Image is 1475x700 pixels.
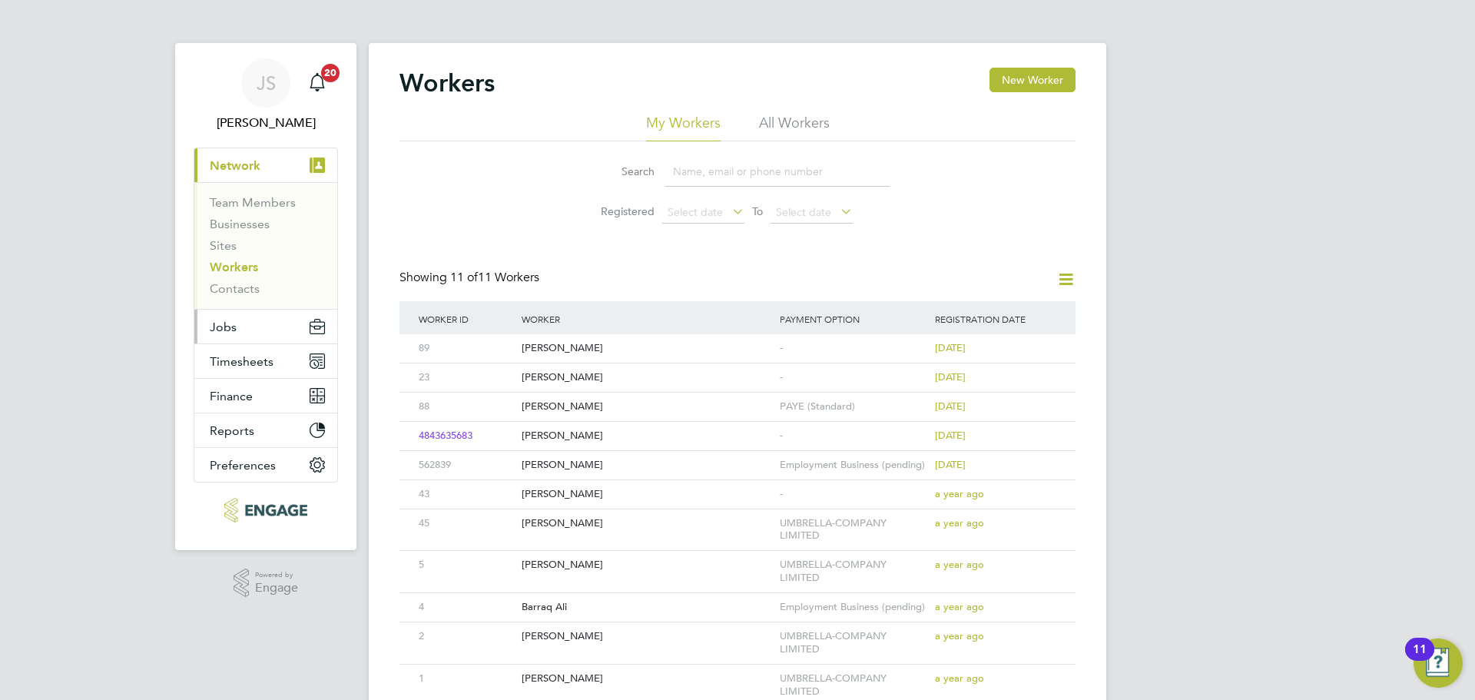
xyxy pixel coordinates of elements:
[450,270,478,285] span: 11 of
[747,201,767,221] span: To
[415,450,1060,463] a: 562839[PERSON_NAME]Employment Business (pending)[DATE]
[585,204,655,218] label: Registered
[1413,649,1427,669] div: 11
[415,393,518,421] div: 88
[415,421,1060,434] a: 4843635683 [PERSON_NAME]-[DATE]
[935,629,984,642] span: a year ago
[399,270,542,286] div: Showing
[194,448,337,482] button: Preferences
[210,320,237,334] span: Jobs
[415,509,518,538] div: 45
[415,622,518,651] div: 2
[415,665,518,693] div: 1
[234,569,299,598] a: Powered byEngage
[415,622,1060,635] a: 2[PERSON_NAME]UMBRELLA-COMPANY LIMITEDa year ago
[776,593,931,622] div: Employment Business (pending)
[935,516,984,529] span: a year ago
[935,458,966,471] span: [DATE]
[194,182,337,309] div: Network
[415,551,518,579] div: 5
[415,333,1060,347] a: 89[PERSON_NAME]-[DATE]
[321,64,340,82] span: 20
[776,480,931,509] div: -
[415,363,518,392] div: 23
[776,451,931,479] div: Employment Business (pending)
[776,551,931,592] div: UMBRELLA-COMPANY LIMITED
[210,238,237,253] a: Sites
[419,430,472,443] span: 4843635683
[415,451,518,479] div: 562839
[935,370,966,383] span: [DATE]
[255,569,298,582] span: Powered by
[257,73,276,93] span: JS
[415,550,1060,563] a: 5[PERSON_NAME]UMBRELLA-COMPANY LIMITEDa year ago
[194,58,338,132] a: JS[PERSON_NAME]
[415,392,1060,405] a: 88[PERSON_NAME]PAYE (Standard)[DATE]
[518,451,776,479] div: [PERSON_NAME]
[935,400,966,413] span: [DATE]
[210,281,260,296] a: Contacts
[518,480,776,509] div: [PERSON_NAME]
[518,334,776,363] div: [PERSON_NAME]
[415,509,1060,522] a: 45[PERSON_NAME]UMBRELLA-COMPANY LIMITEDa year ago
[585,164,655,178] label: Search
[194,148,337,182] button: Network
[210,458,276,473] span: Preferences
[194,379,337,413] button: Finance
[210,195,296,210] a: Team Members
[518,551,776,579] div: [PERSON_NAME]
[989,68,1076,92] button: New Worker
[415,592,1060,605] a: 4Barraq AliEmployment Business (pending)a year ago
[776,334,931,363] div: -
[210,158,260,173] span: Network
[935,672,984,685] span: a year ago
[759,114,830,141] li: All Workers
[518,509,776,538] div: [PERSON_NAME]
[935,600,984,613] span: a year ago
[399,68,495,98] h2: Workers
[415,480,518,509] div: 43
[302,58,333,108] a: 20
[935,487,984,500] span: a year ago
[931,301,1060,337] div: Registration Date
[776,301,931,337] div: Payment Option
[415,301,518,337] div: Worker ID
[518,593,776,622] div: Barraq Ali
[776,393,931,421] div: PAYE (Standard)
[210,217,270,231] a: Businesses
[255,582,298,595] span: Engage
[194,498,338,523] a: Go to home page
[518,301,776,337] div: Worker
[415,334,518,363] div: 89
[518,422,776,450] div: [PERSON_NAME]
[935,429,966,442] span: [DATE]
[518,393,776,421] div: [PERSON_NAME]
[646,114,721,141] li: My Workers
[450,270,539,285] span: 11 Workers
[194,344,337,378] button: Timesheets
[776,363,931,392] div: -
[224,498,307,523] img: provision-recruitment-logo-retina.png
[518,622,776,651] div: [PERSON_NAME]
[210,260,258,274] a: Workers
[194,114,338,132] span: Jake Smith
[194,310,337,343] button: Jobs
[415,479,1060,493] a: 43[PERSON_NAME]-a year ago
[1414,639,1463,688] button: Open Resource Center, 11 new notifications
[518,363,776,392] div: [PERSON_NAME]
[935,341,966,354] span: [DATE]
[668,205,723,219] span: Select date
[776,205,831,219] span: Select date
[935,558,984,571] span: a year ago
[518,665,776,693] div: [PERSON_NAME]
[776,509,931,551] div: UMBRELLA-COMPANY LIMITED
[194,413,337,447] button: Reports
[776,622,931,664] div: UMBRELLA-COMPANY LIMITED
[210,354,273,369] span: Timesheets
[210,423,254,438] span: Reports
[776,422,931,450] div: -
[415,593,518,622] div: 4
[175,43,356,550] nav: Main navigation
[210,389,253,403] span: Finance
[415,664,1060,677] a: 1[PERSON_NAME]UMBRELLA-COMPANY LIMITEDa year ago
